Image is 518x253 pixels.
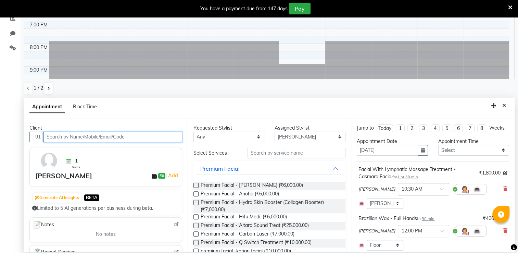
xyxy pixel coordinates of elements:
[201,230,294,239] span: Premium Facial - Carbon Laser (₹7,000.00)
[477,124,486,132] li: 8
[417,216,434,221] small: for
[248,148,345,158] input: Search by service name
[201,222,309,230] span: Premium Facial - Altara Sound Treat (₹25,000.00)
[358,215,434,222] div: Brazilian Wax - Full Hands
[158,173,165,179] span: ₹0
[201,199,340,213] span: Premium Facial - Hydra Skin Booster (Collagen Booster) (₹7,000.00)
[489,124,504,132] div: Weeks
[188,149,242,157] div: Select Services
[35,171,92,181] div: [PERSON_NAME]
[407,124,416,132] li: 2
[397,174,418,179] span: 1 hr 30 min
[358,228,395,234] span: [PERSON_NAME]
[357,145,418,156] input: yyyy-mm-dd
[358,242,365,248] img: Interior.png
[73,104,97,110] span: Block Time
[28,21,49,28] div: 7:00 PM
[438,138,509,145] div: Appointment Time
[200,165,240,173] div: Premium Facial
[72,165,80,170] span: Visits
[33,220,54,229] span: Notes
[454,124,463,132] li: 6
[358,166,476,180] div: Facial With Lymphatic Massage Treatment - Casmara Facial
[29,132,44,142] button: +91
[75,157,78,165] span: 1
[201,213,287,222] span: Premium Facial - Hifu Medi. (₹6,000.00)
[29,101,65,113] span: Appointment
[460,185,469,193] img: Hairdresser.png
[193,124,264,132] div: Requested Stylist
[201,190,279,199] span: Premium Facial - Anoha (₹6,000.00)
[392,174,418,179] small: for
[357,124,374,132] div: Jump to
[466,124,475,132] li: 7
[84,194,99,201] span: BETA
[358,186,395,193] span: [PERSON_NAME]
[275,124,345,132] div: Assigned Stylist
[442,124,451,132] li: 5
[289,3,311,14] button: Pay
[28,67,49,74] div: 9:00 PM
[357,138,428,145] div: Appointment Date
[473,227,481,235] img: Interior.png
[483,215,501,222] span: ₹400.00
[34,85,43,92] span: 1 / 2
[167,171,179,180] a: Add
[32,205,179,212] div: Limited to 5 AI generations per business during beta.
[96,231,116,238] span: No notes
[499,100,509,111] button: Close
[460,227,469,235] img: Hairdresser.png
[196,162,343,175] button: Premium Facial
[479,169,501,177] span: ₹1,800.00
[473,185,481,193] img: Interior.png
[503,171,507,175] i: Edit price
[201,239,312,248] span: Premium Facial - Q Switch Treatment (₹10,000.00)
[43,132,182,142] input: Search by Name/Mobile/Email/Code
[431,124,440,132] li: 4
[396,124,405,132] li: 1
[419,124,428,132] li: 3
[165,171,179,180] span: |
[378,125,391,132] div: Today
[29,124,182,132] div: Client
[201,182,303,190] span: Premium Facial - [PERSON_NAME] (₹6,000.00)
[33,193,81,203] button: Generate AI Insights
[28,44,49,51] div: 8:00 PM
[200,5,288,12] div: You have a payment due from 147 days
[358,200,365,206] img: Interior.png
[422,216,434,221] span: 30 min
[39,151,59,171] img: avatar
